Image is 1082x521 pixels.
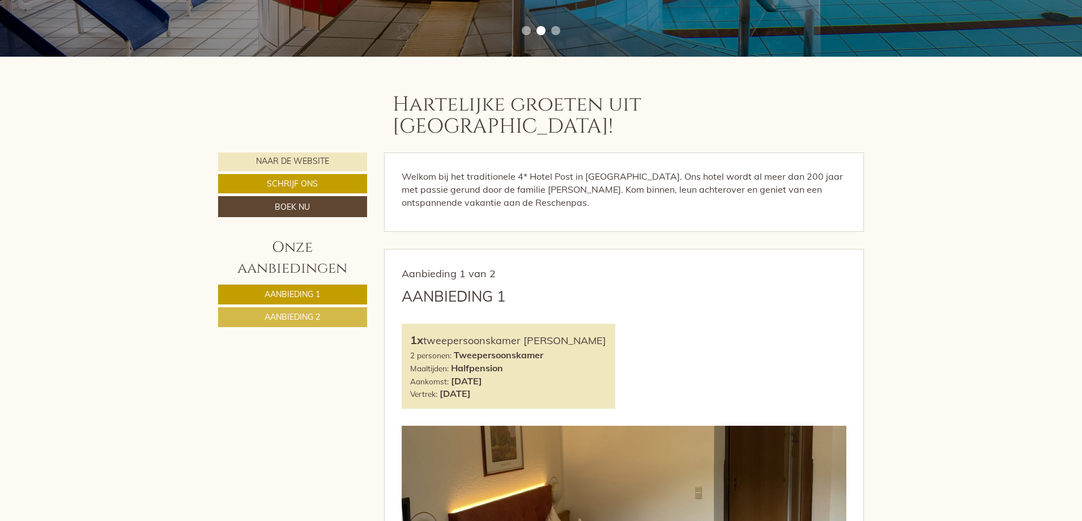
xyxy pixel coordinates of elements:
[423,334,606,347] font: tweepersoonskamer [PERSON_NAME]
[410,333,423,347] font: 1x
[410,363,449,373] font: Maaltijden:
[454,349,543,361] font: Tweepersoonskamer
[402,171,843,208] font: Welkom bij het traditionele 4* Hotel Post in [GEOGRAPHIC_DATA]. Ons hotel wordt al meer dan 200 j...
[218,196,367,217] a: Boek nu
[451,375,482,387] font: [DATE]
[265,289,320,299] font: Aanbieding 1
[402,267,496,280] font: Aanbieding 1 van 2
[402,287,506,306] font: Aanbieding 1
[393,91,641,141] font: Hartelijke groeten uit [GEOGRAPHIC_DATA]!
[410,350,451,360] font: 2 personen:
[218,174,367,193] a: Schrijf ons
[267,179,318,189] font: Schrijf ons
[410,389,437,399] font: Vertrek:
[451,362,503,374] font: Halfpension
[237,238,347,278] font: Onze aanbiedingen
[275,202,310,212] font: Boek nu
[256,156,329,167] font: Naar de website
[218,153,367,171] a: Naar de website
[265,312,320,322] font: Aanbieding 2
[440,388,471,399] font: [DATE]
[410,376,449,386] font: Aankomst:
